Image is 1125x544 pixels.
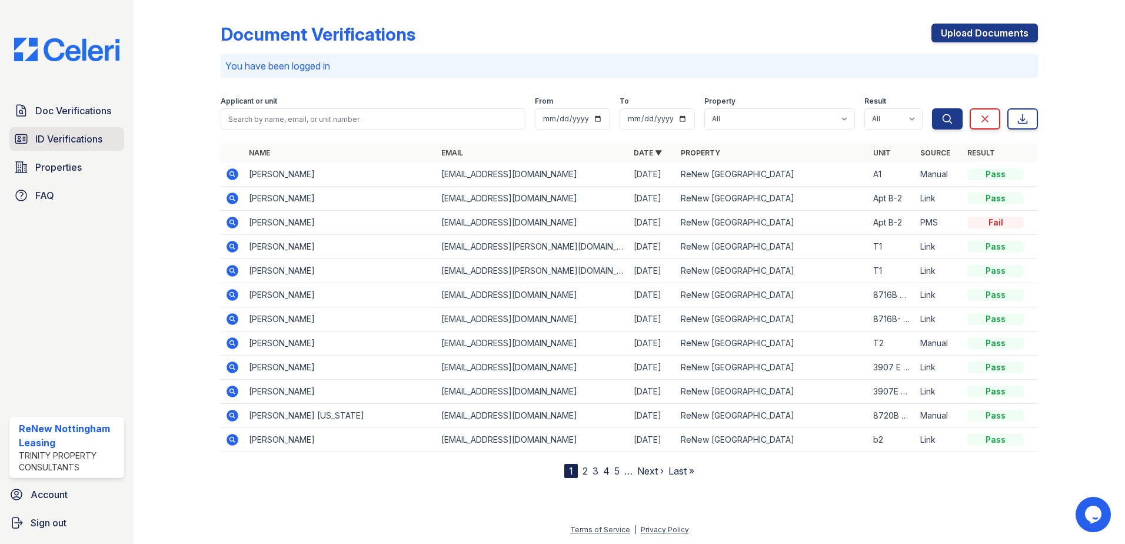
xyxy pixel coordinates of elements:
td: ReNew [GEOGRAPHIC_DATA] [676,283,868,307]
a: 2 [583,465,588,477]
span: ID Verifications [35,132,102,146]
td: [EMAIL_ADDRESS][DOMAIN_NAME] [437,428,629,452]
td: [DATE] [629,404,676,428]
td: ReNew [GEOGRAPHIC_DATA] [676,259,868,283]
div: | [634,525,637,534]
div: 1 [564,464,578,478]
div: Pass [967,241,1024,253]
span: Account [31,487,68,502]
a: Unit [873,148,891,157]
a: Sign out [5,511,129,535]
td: [DATE] [629,162,676,187]
td: Link [916,235,963,259]
div: Pass [967,265,1024,277]
div: ReNew Nottingham Leasing [19,422,119,450]
td: ReNew [GEOGRAPHIC_DATA] [676,428,868,452]
div: Fail [967,217,1024,228]
label: Applicant or unit [221,97,277,106]
td: ReNew [GEOGRAPHIC_DATA] [676,162,868,187]
a: ID Verifications [9,127,124,151]
td: Apt B-2 [868,187,916,211]
td: [EMAIL_ADDRESS][PERSON_NAME][DOMAIN_NAME] [437,259,629,283]
td: [DATE] [629,187,676,211]
td: [PERSON_NAME] [244,380,437,404]
a: 4 [603,465,610,477]
td: [PERSON_NAME] [US_STATE] [244,404,437,428]
td: [PERSON_NAME] [244,259,437,283]
td: ReNew [GEOGRAPHIC_DATA] [676,356,868,380]
a: Name [249,148,270,157]
td: 8720B T-1 [868,404,916,428]
span: Doc Verifications [35,104,111,118]
input: Search by name, email, or unit number [221,108,525,130]
td: [DATE] [629,307,676,331]
td: [PERSON_NAME] [244,283,437,307]
a: FAQ [9,184,124,207]
td: Link [916,380,963,404]
p: You have been logged in [225,59,1033,73]
td: PMS [916,211,963,235]
label: Result [864,97,886,106]
span: Properties [35,160,82,174]
td: Manual [916,331,963,356]
div: Trinity Property Consultants [19,450,119,473]
td: [EMAIL_ADDRESS][DOMAIN_NAME] [437,404,629,428]
div: Pass [967,386,1024,397]
td: [EMAIL_ADDRESS][DOMAIN_NAME] [437,380,629,404]
td: 8716B APTB2 [868,283,916,307]
td: Manual [916,404,963,428]
td: ReNew [GEOGRAPHIC_DATA] [676,404,868,428]
td: [PERSON_NAME] [244,235,437,259]
div: Pass [967,193,1024,204]
td: ReNew [GEOGRAPHIC_DATA] [676,307,868,331]
td: A1 [868,162,916,187]
td: ReNew [GEOGRAPHIC_DATA] [676,211,868,235]
td: [PERSON_NAME] [244,356,437,380]
td: [EMAIL_ADDRESS][DOMAIN_NAME] [437,187,629,211]
td: Link [916,187,963,211]
a: Next › [637,465,664,477]
a: Doc Verifications [9,99,124,122]
label: From [535,97,553,106]
td: Link [916,307,963,331]
td: [EMAIL_ADDRESS][PERSON_NAME][DOMAIN_NAME] [437,235,629,259]
td: [EMAIL_ADDRESS][DOMAIN_NAME] [437,283,629,307]
td: [DATE] [629,211,676,235]
a: Date ▼ [634,148,662,157]
a: 3 [593,465,598,477]
td: [PERSON_NAME] [244,211,437,235]
td: [PERSON_NAME] [244,162,437,187]
a: Privacy Policy [641,525,689,534]
a: Result [967,148,995,157]
td: T2 [868,331,916,356]
td: [DATE] [629,428,676,452]
td: [EMAIL_ADDRESS][DOMAIN_NAME] [437,356,629,380]
td: Manual [916,162,963,187]
td: ReNew [GEOGRAPHIC_DATA] [676,380,868,404]
span: Sign out [31,516,66,530]
td: [EMAIL_ADDRESS][DOMAIN_NAME] [437,331,629,356]
span: … [624,464,633,478]
td: Link [916,283,963,307]
td: Link [916,356,963,380]
td: [DATE] [629,356,676,380]
td: [DATE] [629,331,676,356]
td: 3907E B-2 [868,380,916,404]
iframe: chat widget [1076,497,1113,532]
a: Last » [668,465,694,477]
a: Account [5,483,129,506]
td: [PERSON_NAME] [244,331,437,356]
td: 3907 E B-2 [868,356,916,380]
a: Properties [9,155,124,179]
td: T1 [868,259,916,283]
span: FAQ [35,188,54,203]
td: T1 [868,235,916,259]
div: Document Verifications [221,24,415,45]
a: Property [681,148,720,157]
td: Link [916,259,963,283]
a: 5 [614,465,620,477]
td: [PERSON_NAME] [244,428,437,452]
td: Link [916,428,963,452]
div: Pass [967,361,1024,373]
